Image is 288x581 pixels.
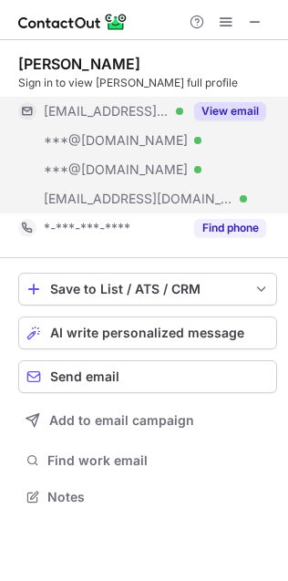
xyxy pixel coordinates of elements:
[50,326,244,340] span: AI write personalized message
[49,413,194,428] span: Add to email campaign
[18,360,277,393] button: Send email
[44,161,188,178] span: ***@[DOMAIN_NAME]
[18,11,128,33] img: ContactOut v5.3.10
[18,55,140,73] div: [PERSON_NAME]
[50,369,119,384] span: Send email
[47,489,270,505] span: Notes
[194,102,266,120] button: Reveal Button
[18,273,277,306] button: save-profile-one-click
[50,282,245,296] div: Save to List / ATS / CRM
[18,448,277,473] button: Find work email
[18,484,277,510] button: Notes
[18,75,277,91] div: Sign in to view [PERSON_NAME] full profile
[47,452,270,469] span: Find work email
[194,219,266,237] button: Reveal Button
[44,132,188,149] span: ***@[DOMAIN_NAME]
[18,316,277,349] button: AI write personalized message
[44,191,233,207] span: [EMAIL_ADDRESS][DOMAIN_NAME]
[18,404,277,437] button: Add to email campaign
[44,103,170,119] span: [EMAIL_ADDRESS][DOMAIN_NAME]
